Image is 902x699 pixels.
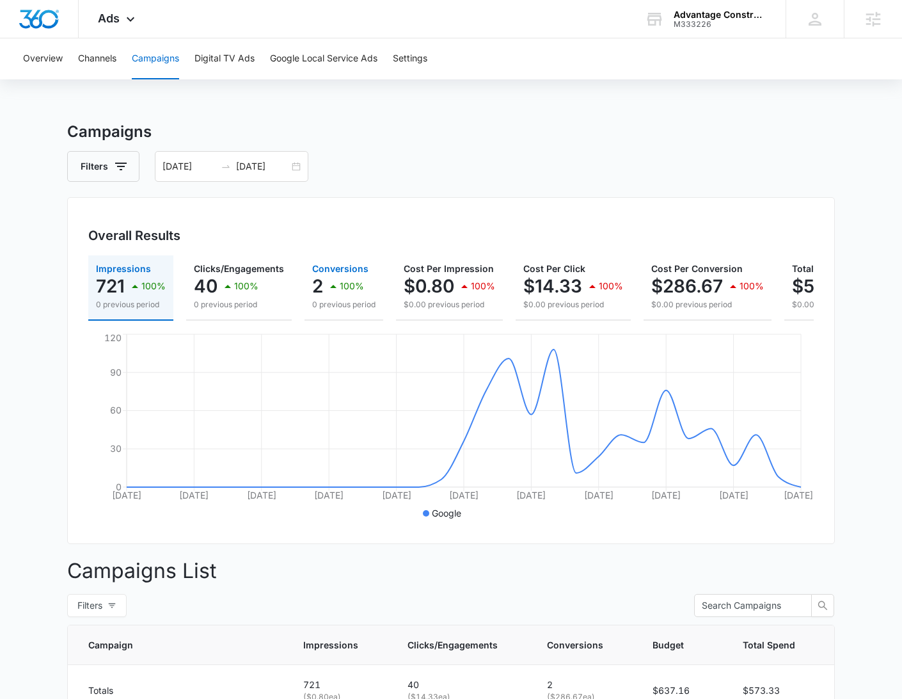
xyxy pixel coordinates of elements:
p: Campaigns List [67,556,835,586]
tspan: [DATE] [449,490,479,501]
tspan: [DATE] [516,490,546,501]
p: 100% [740,282,764,291]
tspan: [DATE] [584,490,613,501]
tspan: 0 [116,481,122,492]
div: account id [674,20,767,29]
span: Cost Per Impression [404,263,494,274]
span: Budget [653,638,693,652]
span: swap-right [221,161,231,172]
div: Totals [88,684,273,697]
button: Overview [23,38,63,79]
img: tab_keywords_by_traffic_grey.svg [127,74,138,84]
img: website_grey.svg [20,33,31,44]
p: $637.16 [653,684,712,697]
tspan: [DATE] [112,490,141,501]
p: $0.00 previous period [404,299,495,310]
span: Cost Per Conversion [651,263,743,274]
p: 2 [312,276,323,296]
p: $0.80 [404,276,454,296]
button: Settings [393,38,427,79]
span: search [812,600,834,611]
p: $0.00 previous period [523,299,623,310]
span: Clicks/Engagements [194,263,284,274]
p: 0 previous period [96,299,166,310]
button: Google Local Service Ads [270,38,377,79]
p: 100% [599,282,623,291]
span: Conversions [312,263,368,274]
div: account name [674,10,767,20]
img: logo_orange.svg [20,20,31,31]
button: Campaigns [132,38,179,79]
button: Filters [67,594,127,617]
p: 40 [194,276,218,296]
tspan: [DATE] [382,490,411,501]
span: Impressions [303,638,358,652]
img: tab_domain_overview_orange.svg [35,74,45,84]
tspan: [DATE] [784,490,813,501]
tspan: [DATE] [314,490,344,501]
input: Start date [162,159,216,173]
input: Search Campaigns [702,599,794,613]
p: 100% [141,282,166,291]
div: Domain Overview [49,76,115,84]
p: 2 [547,678,622,691]
p: $573.33 [792,276,864,296]
tspan: 30 [110,443,122,454]
span: Conversions [547,638,603,652]
tspan: 90 [110,367,122,378]
tspan: 60 [110,405,122,415]
h3: Overall Results [88,226,180,245]
span: Impressions [96,263,151,274]
h3: Campaigns [67,120,835,143]
tspan: [DATE] [247,490,276,501]
tspan: [DATE] [719,490,748,501]
p: 0 previous period [194,299,284,310]
span: Campaign [88,638,254,652]
p: Google [432,506,461,520]
span: Total Spend [743,638,795,652]
input: End date [236,159,289,173]
p: 100% [471,282,495,291]
tspan: 120 [104,332,122,343]
p: $286.67 [651,276,723,296]
p: 100% [340,282,364,291]
div: v 4.0.24 [36,20,63,31]
div: Domain: [DOMAIN_NAME] [33,33,141,44]
p: 721 [303,678,377,691]
span: Ads [98,12,120,25]
p: $14.33 [523,276,582,296]
tspan: [DATE] [651,490,681,501]
button: Channels [78,38,116,79]
p: 0 previous period [312,299,376,310]
span: to [221,161,231,172]
div: Keywords by Traffic [141,76,216,84]
tspan: [DATE] [179,490,209,501]
button: Filters [67,151,139,182]
span: Total Spend [792,263,844,274]
p: 100% [234,282,258,291]
p: $0.00 previous period [651,299,764,310]
span: Cost Per Click [523,263,585,274]
button: Digital TV Ads [194,38,255,79]
p: 40 [407,678,516,691]
span: Clicks/Engagements [407,638,498,652]
p: 721 [96,276,125,296]
button: search [811,594,834,617]
span: Filters [77,599,102,613]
